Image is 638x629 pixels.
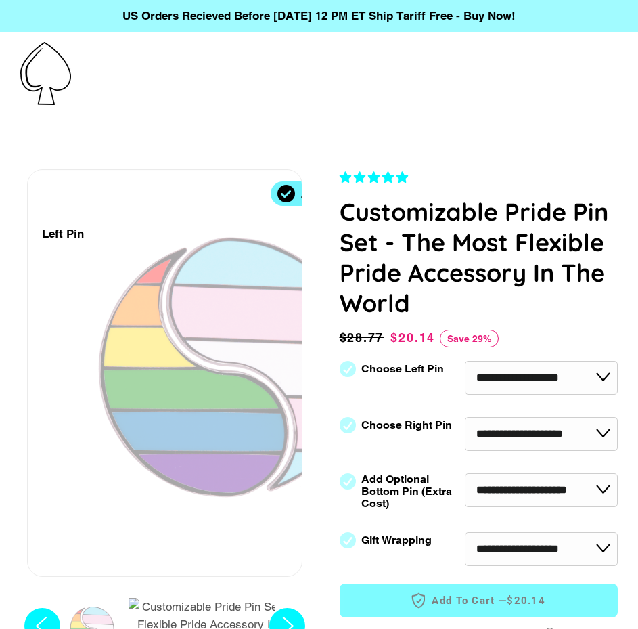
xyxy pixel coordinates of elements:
[361,363,444,375] label: Choose Left Pin
[340,328,388,347] span: $28.77
[361,473,465,510] label: Add Optional Bottom Pin (Extra Cost)
[507,594,545,608] span: $20.14
[20,42,71,105] img: Pin-Ace
[361,534,432,546] label: Gift Wrapping
[390,330,435,345] span: $20.14
[440,330,499,347] span: Save 29%
[360,592,598,609] span: Add to Cart —
[361,419,452,431] label: Choose Right Pin
[340,584,618,617] button: Add to Cart —$20.14
[340,171,411,184] span: 4.83 stars
[340,196,618,318] h1: Customizable Pride Pin Set - The Most Flexible Pride Accessory In The World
